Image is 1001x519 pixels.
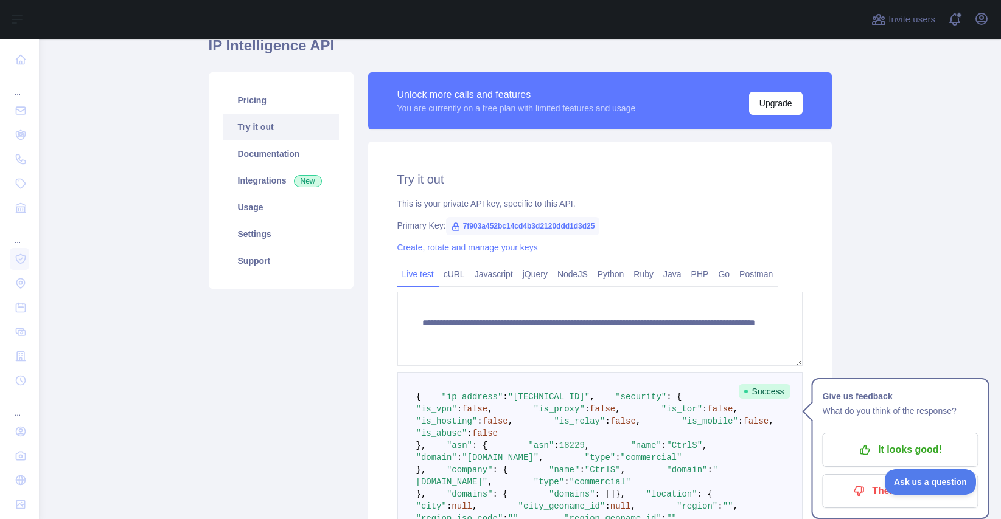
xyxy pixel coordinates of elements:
span: false [483,416,508,426]
h1: IP Intelligence API [209,36,832,65]
span: "commercial" [570,477,631,487]
span: : { [697,489,713,499]
span: false [743,416,769,426]
span: "is_abuse" [416,428,467,438]
a: Java [658,264,686,284]
span: , [487,477,492,487]
span: : [554,441,559,450]
a: cURL [439,264,470,284]
a: Ruby [629,264,658,284]
span: "domain" [416,453,457,462]
span: "name" [630,441,661,450]
span: : [564,477,569,487]
span: , [472,501,477,511]
div: ... [10,73,29,97]
span: "type" [534,477,564,487]
div: This is your private API key, specific to this API. [397,198,803,210]
span: , [585,441,590,450]
p: What do you think of the response? [823,404,978,418]
h1: Give us feedback [823,389,978,404]
span: : [702,404,707,414]
div: You are currently on a free plan with limited features and usage [397,102,636,114]
span: false [707,404,733,414]
span: : [707,465,712,475]
span: : { [493,465,508,475]
div: ... [10,394,29,418]
span: "is_tor" [661,404,702,414]
span: "location" [646,489,697,499]
div: ... [10,221,29,246]
span: "CtrlS" [585,465,621,475]
span: , [702,441,707,450]
span: false [610,416,636,426]
span: , [630,501,635,511]
span: "" [723,501,733,511]
span: , [733,404,738,414]
span: Success [739,384,790,399]
span: }, [416,465,427,475]
span: "CtrlS" [666,441,702,450]
a: Try it out [223,114,339,140]
span: "city_geoname_id" [518,501,605,511]
a: Integrations New [223,167,339,194]
span: null [452,501,472,511]
span: : [738,416,743,426]
a: Support [223,247,339,274]
a: Python [593,264,629,284]
span: { [416,392,421,402]
a: Pricing [223,87,339,114]
span: : [661,441,666,450]
span: "company" [447,465,493,475]
a: Go [713,264,734,284]
span: "is_vpn" [416,404,457,414]
button: Invite users [869,10,938,29]
span: }, [416,489,427,499]
span: "is_hosting" [416,416,478,426]
span: , [621,465,626,475]
span: , [508,416,513,426]
span: : { [472,441,487,450]
span: , [487,404,492,414]
span: : [615,453,620,462]
span: "is_mobile" [682,416,738,426]
span: "commercial" [621,453,682,462]
span: "security" [615,392,666,402]
span: "domain" [666,465,707,475]
span: : [585,404,590,414]
span: : [457,404,462,414]
span: "[DOMAIN_NAME]" [462,453,539,462]
div: Primary Key: [397,219,803,232]
span: , [733,501,738,511]
span: : [503,392,507,402]
span: false [590,404,615,414]
h2: Try it out [397,171,803,188]
span: 18229 [559,441,585,450]
span: , [539,453,543,462]
span: , [636,416,641,426]
span: "is_relay" [554,416,605,426]
span: null [610,501,631,511]
span: : [717,501,722,511]
div: Unlock more calls and features [397,88,636,102]
a: NodeJS [553,264,593,284]
span: "region" [677,501,717,511]
a: jQuery [518,264,553,284]
a: Settings [223,221,339,247]
span: "type" [585,453,615,462]
span: : [605,501,610,511]
span: : [477,416,482,426]
span: }, [416,441,427,450]
span: : [457,453,462,462]
button: Upgrade [749,92,803,115]
span: "ip_address" [442,392,503,402]
span: , [769,416,773,426]
span: New [294,175,322,187]
a: Postman [734,264,778,284]
iframe: Toggle Customer Support [885,469,977,495]
span: "asn" [447,441,472,450]
a: Documentation [223,140,339,167]
span: : [467,428,472,438]
a: Create, rotate and manage your keys [397,242,538,252]
span: "[TECHNICAL_ID]" [508,392,590,402]
span: : [447,501,452,511]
